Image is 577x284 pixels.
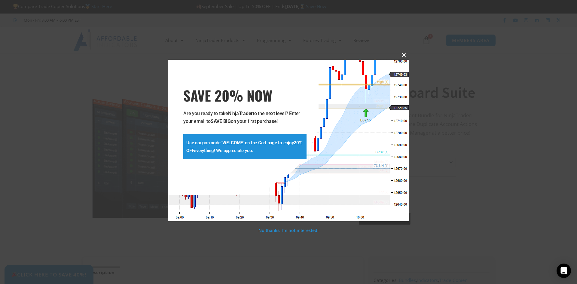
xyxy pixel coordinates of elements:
[557,264,571,278] div: Open Intercom Messenger
[183,110,307,125] p: Are you ready to take to the next level? Enter your email to on your first purchase!
[186,139,304,154] p: Use coupon code ' ' on the Cart page to enjoy everything! We appreciate you.
[186,140,302,153] strong: 20% OFF
[211,118,231,124] strong: SAVE BIG
[228,111,253,116] strong: NinjaTrader
[183,87,307,104] span: SAVE 20% NOW
[222,140,243,145] strong: WELCOME
[258,228,318,233] a: No thanks, I’m not interested!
